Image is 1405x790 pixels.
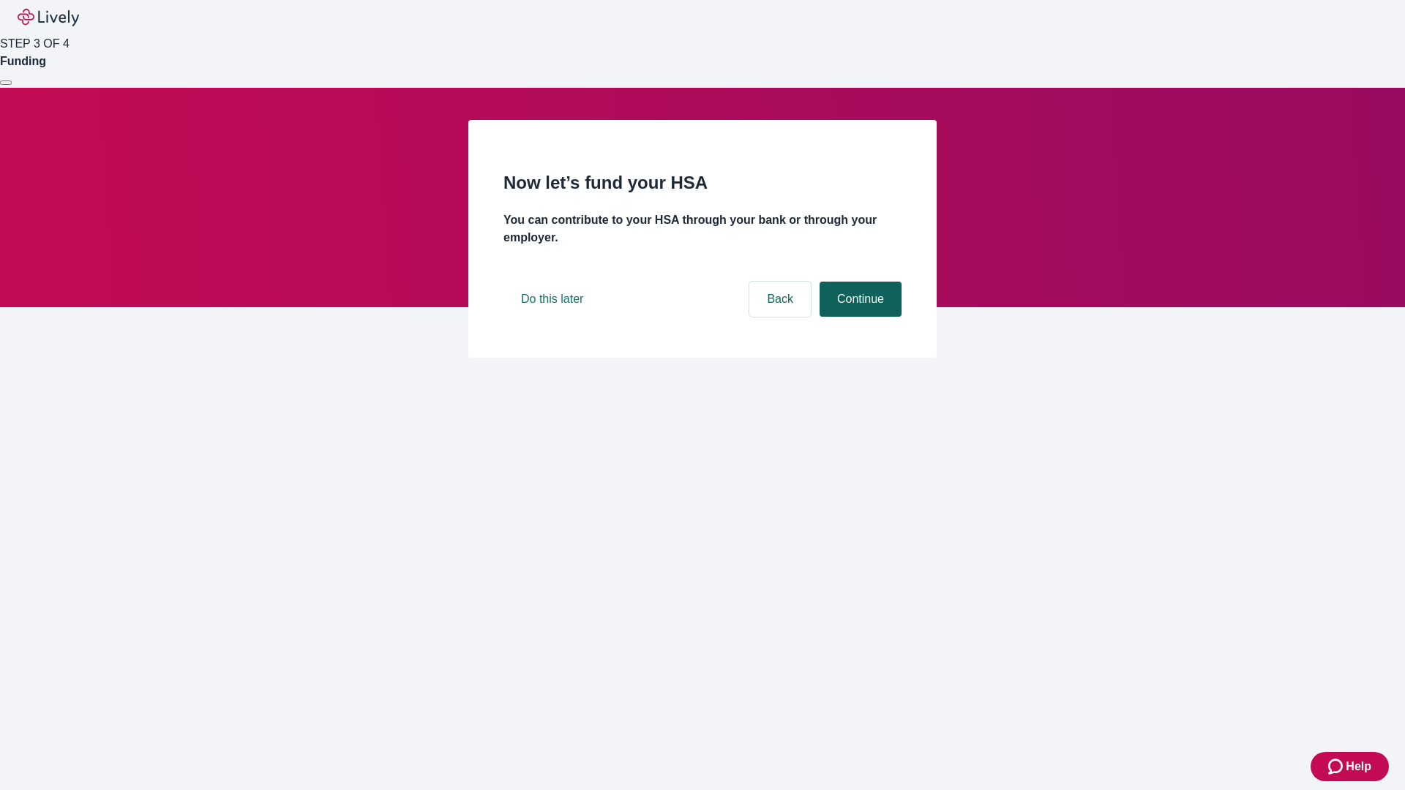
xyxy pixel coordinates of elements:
span: Help [1346,758,1371,775]
button: Continue [820,282,902,317]
h2: Now let’s fund your HSA [503,170,902,196]
svg: Zendesk support icon [1328,758,1346,775]
button: Do this later [503,282,601,317]
h4: You can contribute to your HSA through your bank or through your employer. [503,211,902,247]
button: Zendesk support iconHelp [1311,752,1389,781]
button: Back [749,282,811,317]
img: Lively [18,9,79,26]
